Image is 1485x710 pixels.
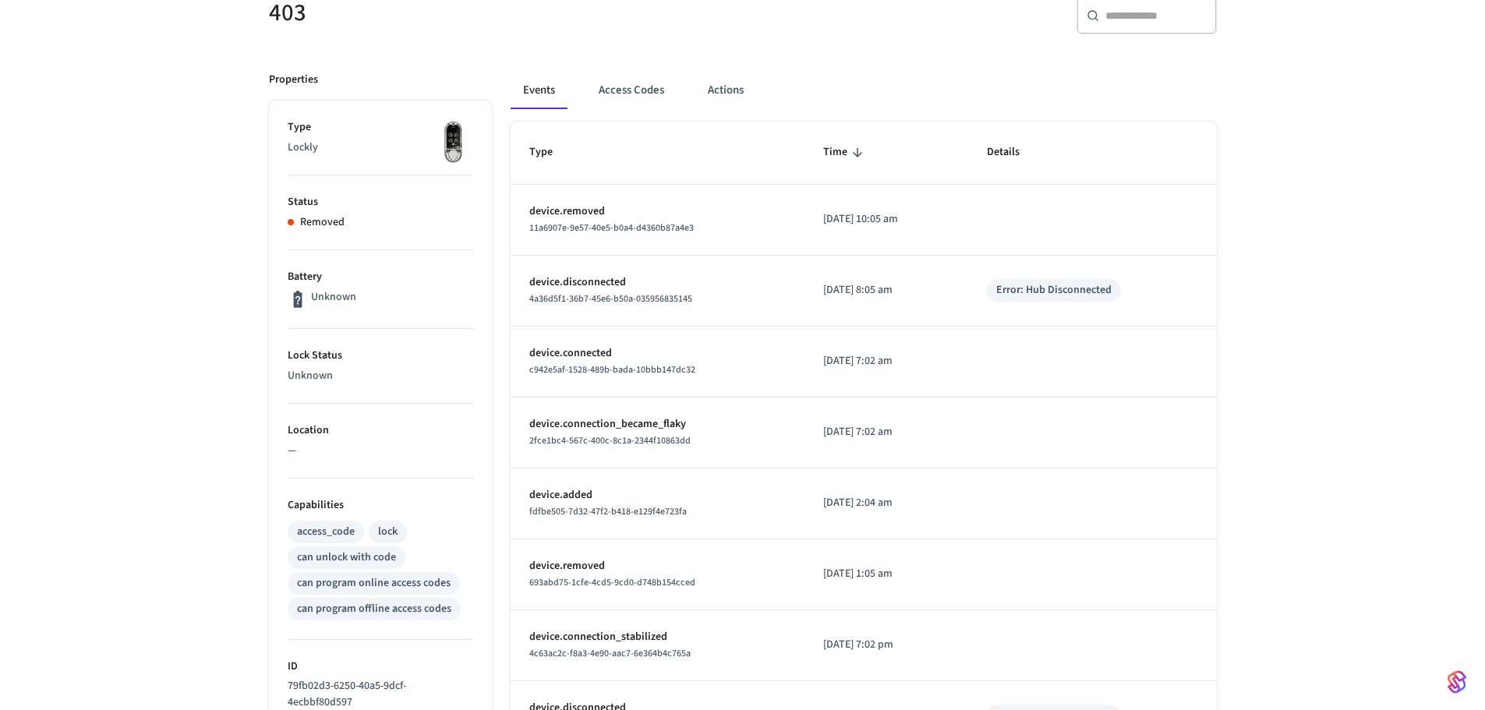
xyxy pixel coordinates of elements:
[529,363,695,376] span: c942e5af-1528-489b-bada-10bbb147dc32
[823,495,949,511] p: [DATE] 2:04 am
[529,140,573,164] span: Type
[695,72,756,109] button: Actions
[511,72,567,109] button: Events
[288,269,473,285] p: Battery
[434,119,473,166] img: Lockly Vision Lock, Front
[529,416,787,433] p: device.connection_became_flaky
[529,203,787,220] p: device.removed
[529,221,694,235] span: 11a6907e-9e57-40e5-b0a4-d4360b87a4e3
[288,497,473,514] p: Capabilities
[823,211,949,228] p: [DATE] 10:05 am
[511,72,1217,109] div: ant example
[288,443,473,459] p: —
[297,601,451,617] div: can program offline access codes
[288,422,473,439] p: Location
[288,194,473,210] p: Status
[823,637,949,653] p: [DATE] 7:02 pm
[529,558,787,574] p: device.removed
[823,353,949,369] p: [DATE] 7:02 am
[529,487,787,503] p: device.added
[297,524,355,540] div: access_code
[823,140,868,164] span: Time
[1448,669,1466,694] img: SeamLogoGradient.69752ec5.svg
[378,524,398,540] div: lock
[288,659,473,675] p: ID
[529,345,787,362] p: device.connected
[529,274,787,291] p: device.disconnected
[529,292,692,306] span: 4a36d5f1-36b7-45e6-b50a-035956835145
[288,119,473,136] p: Type
[823,424,949,440] p: [DATE] 7:02 am
[996,282,1112,298] div: Error: Hub Disconnected
[823,282,949,298] p: [DATE] 8:05 am
[288,140,473,156] p: Lockly
[297,575,451,592] div: can program online access codes
[288,348,473,364] p: Lock Status
[269,72,318,88] p: Properties
[529,505,687,518] span: fdfbe505-7d32-47f2-b418-e129f4e723fa
[529,576,695,589] span: 693abd75-1cfe-4cd5-9cd0-d748b154cced
[586,72,677,109] button: Access Codes
[823,566,949,582] p: [DATE] 1:05 am
[297,549,396,566] div: can unlock with code
[300,214,345,231] p: Removed
[529,629,787,645] p: device.connection_stabilized
[987,140,1040,164] span: Details
[529,647,691,660] span: 4c63ac2c-f8a3-4e90-aac7-6e364b4c765a
[311,289,356,306] p: Unknown
[529,434,691,447] span: 2fce1bc4-567c-400c-8c1a-2344f10863dd
[288,368,473,384] p: Unknown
